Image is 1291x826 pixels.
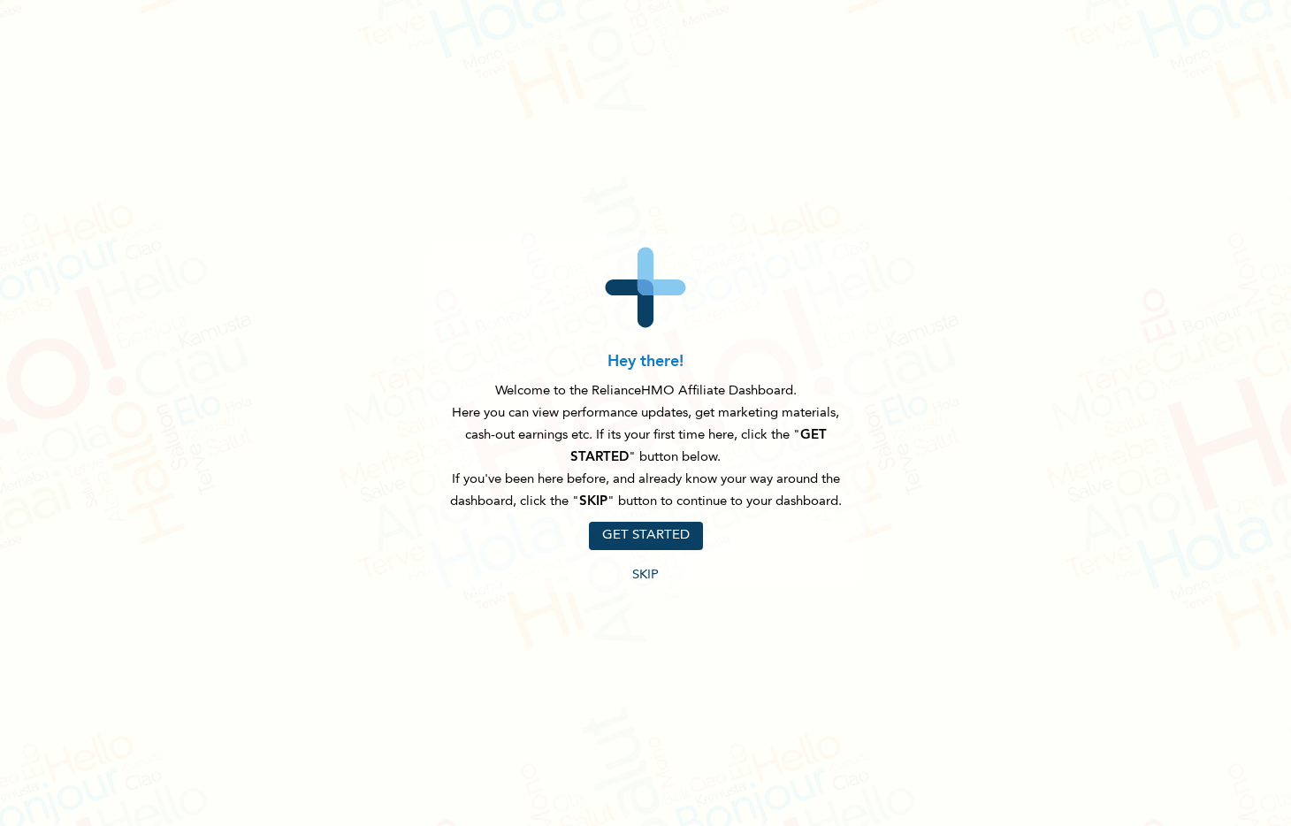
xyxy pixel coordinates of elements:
[579,495,607,509] strong: SKIP
[632,568,659,584] button: SKIP
[592,234,699,340] img: RelianceHMO
[589,522,703,550] button: GET STARTED
[607,352,684,371] h1: Hey there!
[570,429,827,464] strong: GET STARTED
[424,380,867,513] div: Welcome to the RelianceHMO Affiliate Dashboard. Here you can view performance updates, get market...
